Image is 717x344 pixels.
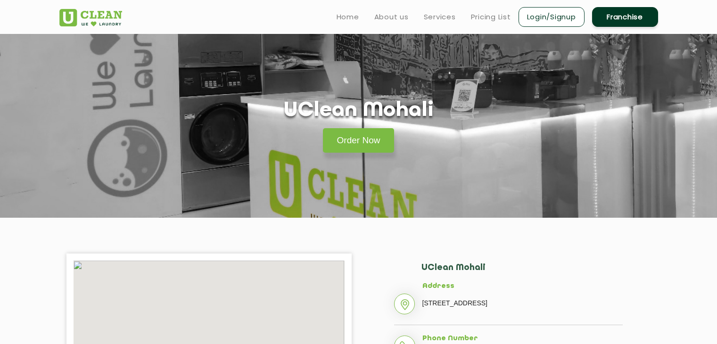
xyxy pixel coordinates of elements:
h1: UClean Mohali [284,99,434,123]
a: About us [374,11,409,23]
p: [STREET_ADDRESS] [422,296,623,310]
img: UClean Laundry and Dry Cleaning [59,9,122,26]
a: Login/Signup [519,7,585,27]
a: Services [424,11,456,23]
a: Home [337,11,359,23]
h5: Phone Number [422,335,623,343]
a: Pricing List [471,11,511,23]
h5: Address [422,282,623,291]
a: Order Now [323,128,395,153]
a: Franchise [592,7,658,27]
h2: UClean Mohali [421,263,623,282]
